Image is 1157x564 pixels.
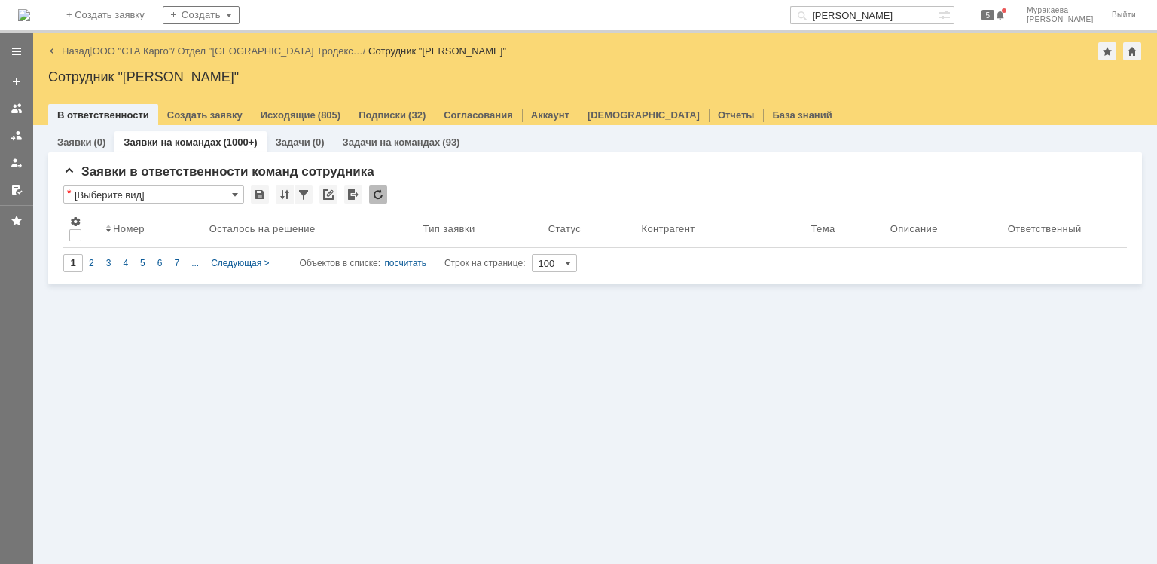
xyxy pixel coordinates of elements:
a: [DEMOGRAPHIC_DATA] [588,109,700,121]
div: Описание [890,223,938,234]
span: [PERSON_NAME] [1027,15,1094,24]
a: Заявки в моей ответственности [5,124,29,148]
div: / [93,45,178,57]
div: Экспорт списка [344,185,362,204]
a: В ответственности [57,109,149,121]
div: Номер [113,223,145,234]
a: Подписки [359,109,406,121]
div: Сотрудник "[PERSON_NAME]" [368,45,506,57]
a: Заявки на командах [5,97,29,121]
div: Тема [811,223,835,234]
div: Тип заявки [423,223,475,234]
div: Ответственный [1008,223,1082,234]
div: Статус [548,223,581,234]
span: 5 [981,10,995,20]
i: Строк на странице: [300,254,526,272]
div: Сотрудник "[PERSON_NAME]" [48,69,1142,84]
div: Контрагент [641,223,698,234]
div: Сохранить вид [251,185,269,204]
a: Согласования [444,109,513,121]
a: Аккаунт [531,109,569,121]
div: Добавить в избранное [1098,42,1116,60]
div: посчитать [384,254,426,272]
a: Мои заявки [5,151,29,175]
span: Расширенный поиск [939,7,954,21]
div: (805) [318,109,340,121]
div: (1000+) [223,136,257,148]
div: (32) [408,109,426,121]
a: Исходящие [261,109,316,121]
a: Отдел "[GEOGRAPHIC_DATA] Тродекс… [178,45,363,57]
a: База знаний [772,109,832,121]
a: Заявки на командах [124,136,221,148]
th: Контрагент [635,210,804,248]
a: Перейти на домашнюю страницу [18,9,30,21]
div: Настройки списка отличаются от сохраненных в виде [67,188,71,198]
span: Заявки в ответственности команд сотрудника [63,164,374,179]
div: | [90,44,92,56]
div: / [178,45,369,57]
span: ... [191,258,199,268]
a: Создать заявку [5,69,29,93]
span: Муракаева [1027,6,1094,15]
th: Тема [804,210,884,248]
a: Создать заявку [167,109,243,121]
div: (93) [442,136,459,148]
span: Объектов в списке: [300,258,380,268]
span: Следующая > [211,258,269,268]
div: Сделать домашней страницей [1123,42,1141,60]
span: 2 [89,258,94,268]
a: Назад [62,45,90,57]
a: Задачи на командах [343,136,441,148]
span: Настройки [69,216,81,228]
div: Обновлять список [369,185,387,204]
a: Отчеты [718,109,755,121]
div: Осталось на решение [209,223,316,234]
a: Мои согласования [5,178,29,202]
th: Номер [99,210,203,248]
a: ООО "СТА Карго" [93,45,172,57]
div: (0) [93,136,105,148]
th: Тип заявки [417,210,542,248]
span: 6 [157,258,163,268]
img: logo [18,9,30,21]
th: Осталось на решение [203,210,417,248]
span: 7 [174,258,179,268]
div: Фильтрация... [295,185,313,204]
div: Создать [163,6,240,24]
span: 5 [140,258,145,268]
span: 3 [106,258,111,268]
div: (0) [313,136,325,148]
a: Задачи [276,136,310,148]
span: 4 [123,258,128,268]
div: Скопировать ссылку на список [319,185,337,204]
div: Сортировка... [276,185,294,204]
th: Статус [542,210,636,248]
a: Заявки [57,136,91,148]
